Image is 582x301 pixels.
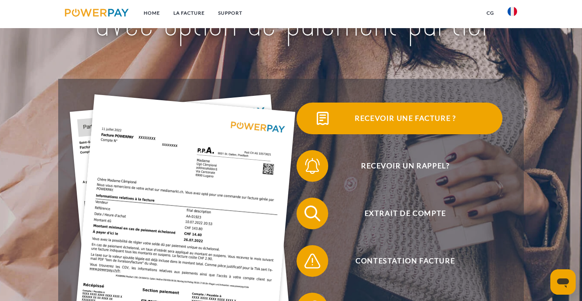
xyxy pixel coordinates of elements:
span: Contestation Facture [308,245,502,277]
a: Support [211,6,249,20]
button: Recevoir un rappel? [297,150,502,182]
a: CG [480,6,501,20]
img: qb_bill.svg [313,109,333,128]
img: logo-powerpay.svg [65,9,129,17]
img: qb_warning.svg [302,251,322,271]
span: Recevoir une facture ? [308,103,502,134]
button: Contestation Facture [297,245,502,277]
img: qb_bell.svg [302,156,322,176]
img: qb_search.svg [302,204,322,223]
a: Home [137,6,167,20]
button: Recevoir une facture ? [297,103,502,134]
iframe: Bouton de lancement de la fenêtre de messagerie, conversation en cours [550,269,576,295]
a: LA FACTURE [167,6,211,20]
img: fr [508,7,517,16]
span: Recevoir un rappel? [308,150,502,182]
button: Extrait de compte [297,198,502,229]
span: Extrait de compte [308,198,502,229]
